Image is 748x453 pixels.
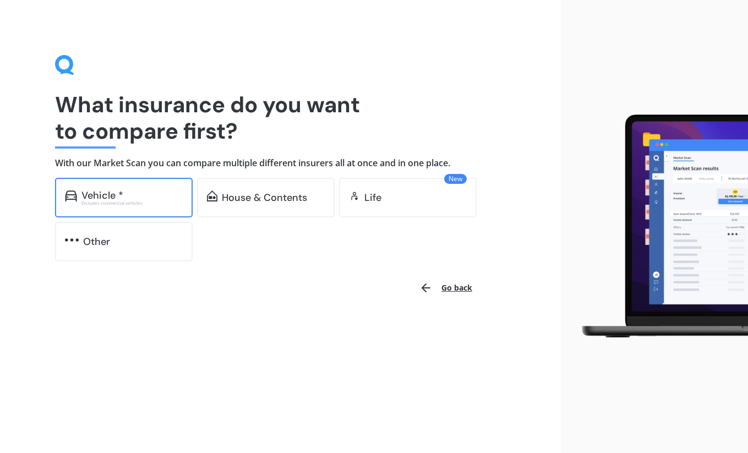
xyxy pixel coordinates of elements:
[364,192,381,203] div: Life
[570,110,748,343] img: laptop.webp
[55,91,506,144] h1: What insurance do you want to compare first?
[65,190,77,201] img: car.f15378c7a67c060ca3f3.svg
[81,201,183,205] div: Excludes commercial vehicles
[81,190,123,201] div: Vehicle *
[207,190,217,201] img: home-and-contents.b802091223b8502ef2dd.svg
[83,236,110,247] div: Other
[55,157,506,169] h4: With our Market Scan you can compare multiple different insurers all at once and in one place.
[65,234,79,245] img: other.81dba5aafe580aa69f38.svg
[413,275,479,301] button: Go back
[222,192,307,203] div: House & Contents
[349,190,360,201] img: life.f720d6a2d7cdcd3ad642.svg
[444,174,467,184] span: New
